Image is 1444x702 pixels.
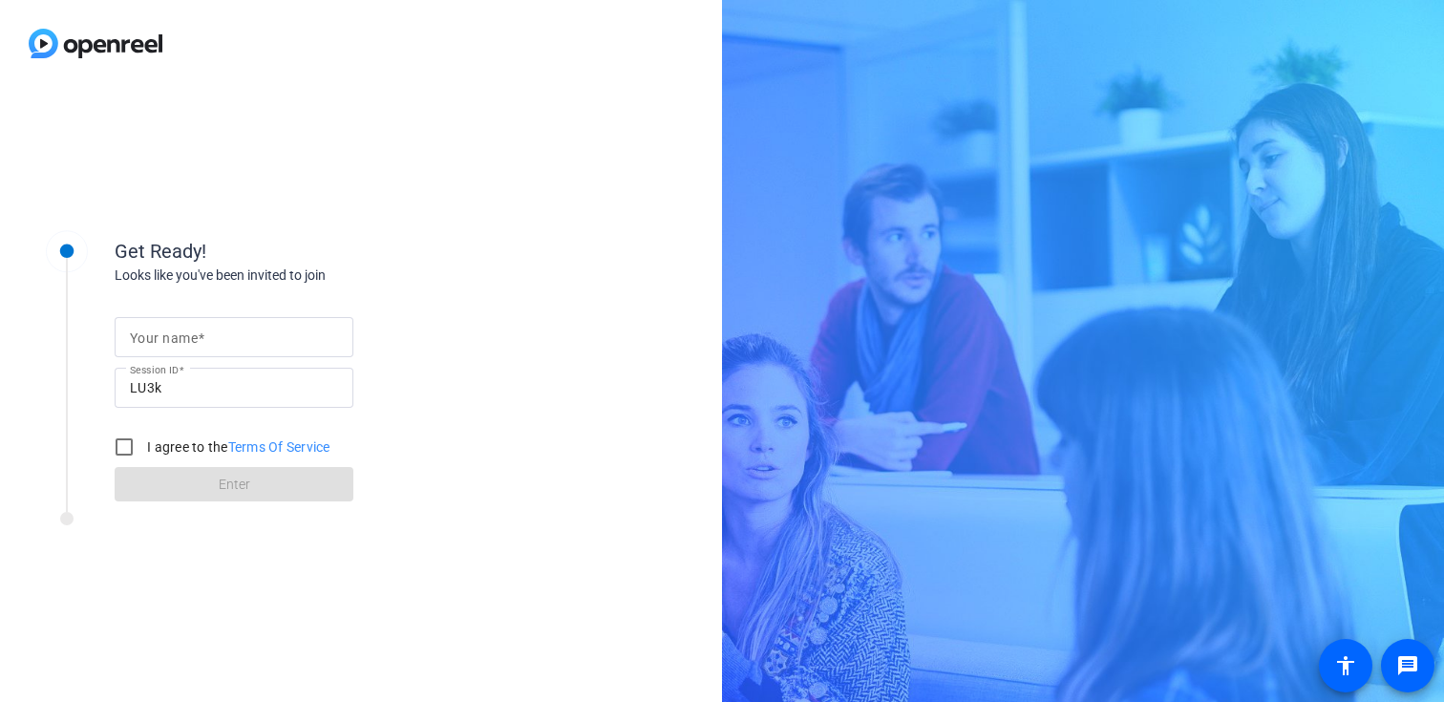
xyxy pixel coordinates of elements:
div: Looks like you've been invited to join [115,266,497,286]
div: Get Ready! [115,237,497,266]
mat-icon: accessibility [1334,654,1357,677]
label: I agree to the [143,437,330,457]
mat-icon: message [1396,654,1419,677]
mat-label: Session ID [130,364,179,375]
a: Terms Of Service [228,439,330,455]
mat-label: Your name [130,330,198,346]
